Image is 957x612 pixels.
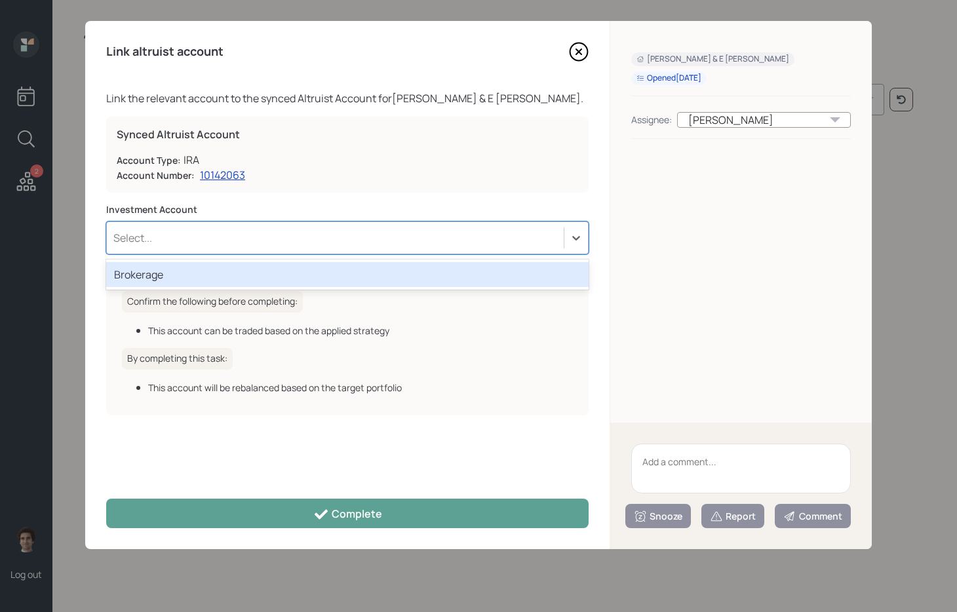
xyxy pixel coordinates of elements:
button: Snooze [625,504,691,528]
div: [PERSON_NAME] & E [PERSON_NAME] [636,54,789,65]
div: Snooze [634,510,682,523]
div: Report [710,510,756,523]
button: Report [701,504,764,528]
div: This account will be rebalanced based on the target portfolio [148,381,573,394]
div: Complete [313,507,382,522]
div: Opened [DATE] [636,73,701,84]
h6: By completing this task: [122,348,233,370]
button: Comment [775,504,851,528]
h6: Confirm the following before completing: [122,291,303,313]
div: This account can be traded based on the applied strategy [148,324,573,337]
div: Select... [113,231,152,245]
div: IRA [184,152,199,168]
label: Account Number: [117,169,195,182]
a: 10142063 [200,168,245,182]
label: Account Type: [117,154,181,167]
div: Comment [783,510,842,523]
label: Investment Account [106,203,589,216]
div: Link the relevant account to the synced Altruist Account for [PERSON_NAME] & E [PERSON_NAME] . [106,90,589,106]
button: Complete [106,499,589,528]
div: Brokerage [106,262,589,287]
div: [PERSON_NAME] [677,112,851,128]
div: Assignee: [631,113,672,126]
h4: Link altruist account [106,45,224,59]
label: Synced Altruist Account [117,127,578,142]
